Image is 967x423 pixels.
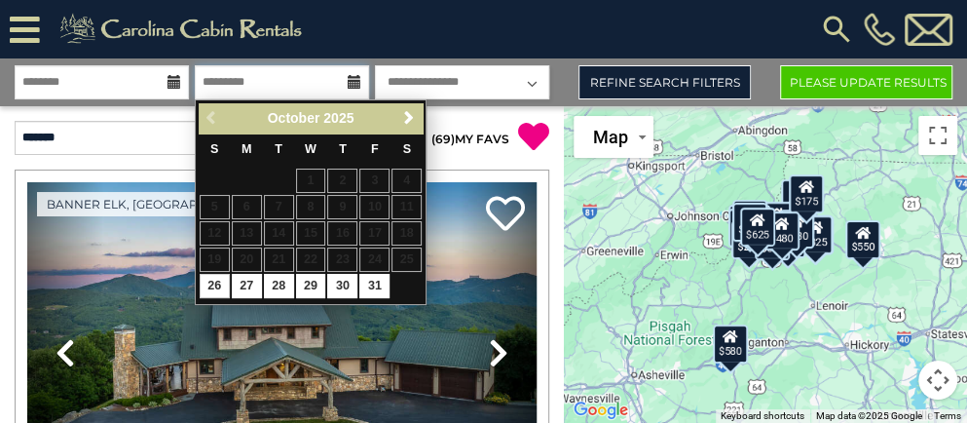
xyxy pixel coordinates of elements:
[819,12,854,47] img: search-regular.svg
[799,215,834,254] div: $325
[574,116,653,158] button: Change map style
[242,142,252,156] span: Monday
[780,65,952,99] button: Please Update Results
[403,142,411,156] span: Saturday
[435,132,451,146] span: 69
[789,174,824,213] div: $175
[296,274,326,298] a: 29
[728,209,763,248] div: $230
[50,10,318,49] img: Khaki-logo.png
[339,142,347,156] span: Thursday
[359,274,390,298] a: 31
[918,361,957,400] button: Map camera controls
[764,211,800,250] div: $480
[200,274,230,298] a: 26
[268,110,320,126] span: October
[396,106,421,131] a: Next
[731,219,766,258] div: $225
[934,410,961,421] a: Terms (opens in new tab)
[232,274,262,298] a: 27
[431,132,455,146] span: ( )
[732,203,767,242] div: $425
[713,324,748,363] div: $580
[740,208,775,247] div: $625
[569,398,633,423] a: Open this area in Google Maps (opens a new window)
[569,398,633,423] img: Google
[755,220,790,259] div: $375
[210,142,218,156] span: Sunday
[37,192,274,216] a: Banner Elk, [GEOGRAPHIC_DATA]
[721,409,804,423] button: Keyboard shortcuts
[431,132,509,146] a: (69)MY FAVS
[327,274,357,298] a: 30
[578,65,751,99] a: Refine Search Filters
[760,201,795,240] div: $349
[593,127,628,147] span: Map
[371,142,379,156] span: Friday
[845,219,880,258] div: $550
[732,199,767,238] div: $125
[275,142,282,156] span: Tuesday
[323,110,353,126] span: 2025
[305,142,316,156] span: Wednesday
[918,116,957,155] button: Toggle fullscreen view
[486,194,525,236] a: Add to favorites
[401,110,417,126] span: Next
[781,178,816,217] div: $175
[859,13,900,46] a: [PHONE_NUMBER]
[816,410,922,421] span: Map data ©2025 Google
[264,274,294,298] a: 28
